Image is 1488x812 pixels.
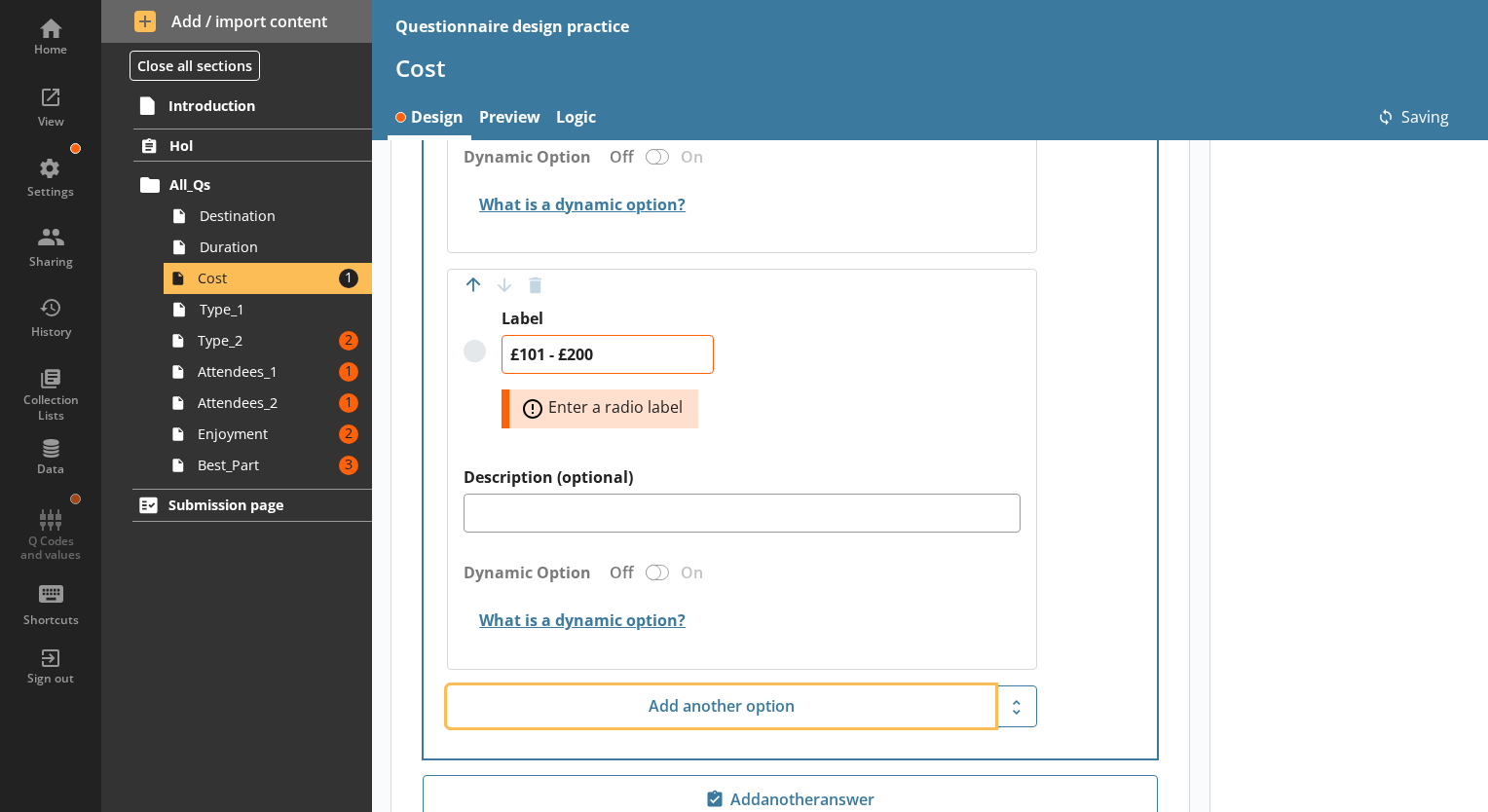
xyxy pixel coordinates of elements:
[164,450,372,481] a: Best_Part3
[198,456,332,474] span: Best_Part
[164,356,372,388] a: Attendees_11
[132,489,372,522] a: Submission page
[169,175,338,194] span: All_Qs
[200,300,346,318] span: Type_1
[164,232,372,263] a: Duration
[447,685,995,728] button: Add another option
[200,206,346,225] span: Destination
[132,90,372,121] a: Introduction
[458,270,489,301] button: Move option up
[130,51,260,81] button: Close all sections
[502,335,714,374] textarea: £101 - £200
[198,362,332,381] span: Attendees_1
[17,114,85,129] div: View
[168,96,338,115] span: Introduction
[133,129,372,162] a: Hol
[388,98,471,140] a: Design
[17,392,85,423] div: Collection Lists
[164,201,372,232] a: Destination
[101,129,372,480] li: HolAll_QsDestinationDurationCost1Type_1Type_22Attendees_11Attendees_21Enjoyment2Best_Part3
[164,388,372,419] a: Attendees_21
[164,325,372,356] a: Type_22
[169,136,338,155] span: Hol
[395,16,629,37] div: Questionnaire design practice
[133,169,372,201] a: All_Qs
[1370,101,1457,132] span: Saving
[17,671,85,686] div: Sign out
[17,461,85,477] div: Data
[17,612,85,628] div: Shortcuts
[17,184,85,200] div: Settings
[198,424,332,443] span: Enjoyment
[464,467,1021,488] label: Description (optional)
[168,496,338,514] span: Submission page
[17,42,85,57] div: Home
[502,309,714,329] label: Label
[548,98,604,140] a: Logic
[471,98,548,140] a: Preview
[395,53,1465,83] h1: Cost
[164,419,372,450] a: Enjoyment2
[164,294,372,325] a: Type_1
[142,169,372,481] li: All_QsDestinationDurationCost1Type_1Type_22Attendees_11Attendees_21Enjoyment2Best_Part3
[198,269,332,287] span: Cost
[464,604,689,638] button: What is a dynamic option?
[198,393,332,412] span: Attendees_2
[200,238,346,256] span: Duration
[464,187,689,221] button: What is a dynamic option?
[17,324,85,340] div: History
[517,397,706,421] span: Enter a radio label
[17,254,85,270] div: Sharing
[164,263,372,294] a: Cost1
[134,11,340,32] span: Add / import content
[198,331,332,350] span: Type_2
